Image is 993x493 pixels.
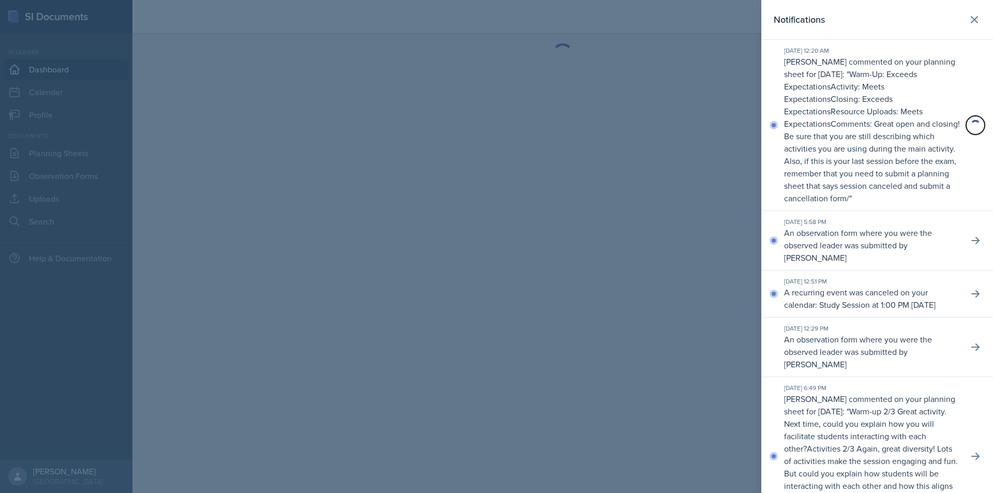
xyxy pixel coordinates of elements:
p: Comments: Great open and closing! Be sure that you are still describing which activities you are ... [784,118,960,204]
div: [DATE] 5:58 PM [784,217,960,227]
p: Warm-Up: Exceeds Expectations [784,68,917,92]
div: [DATE] 6:49 PM [784,383,960,393]
div: [DATE] 12:51 PM [784,277,960,286]
h2: Notifications [774,12,825,27]
p: Closing: Exceeds Expectations [784,93,893,117]
p: A recurring event was canceled on your calendar: Study Session at 1:00 PM [DATE] [784,286,960,311]
p: Resource Uploads: Meets Expectations [784,106,923,129]
div: [DATE] 12:20 AM [784,46,960,55]
p: An observation form where you were the observed leader was submitted by [PERSON_NAME] [784,333,960,370]
p: Activity: Meets Expectations [784,81,884,104]
div: [DATE] 12:29 PM [784,324,960,333]
p: An observation form where you were the observed leader was submitted by [PERSON_NAME] [784,227,960,264]
p: [PERSON_NAME] commented on your planning sheet for [DATE]: " " [784,55,960,204]
p: Warm-up 2/3 Great activity. Next time, could you explain how you will facilitate students interac... [784,406,946,454]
